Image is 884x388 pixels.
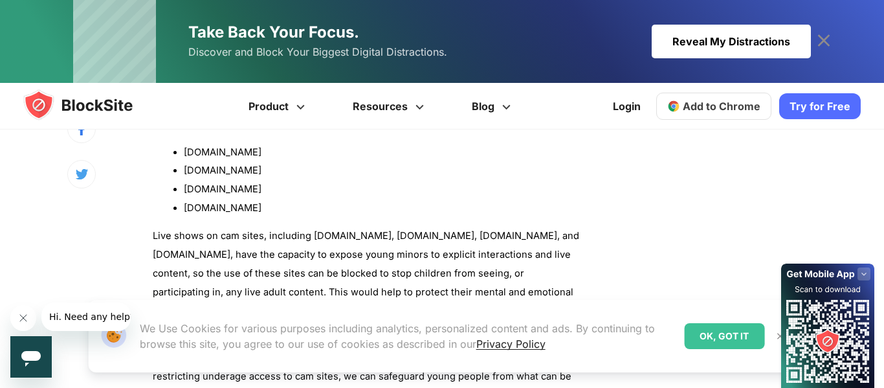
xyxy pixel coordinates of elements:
[10,336,52,378] iframe: Button to launch messaging window
[140,321,674,352] p: We Use Cookies for various purposes including analytics, personalized content and ads. By continu...
[188,43,447,62] span: Discover and Block Your Biggest Digital Distractions.
[771,328,788,345] button: Close
[41,302,131,331] iframe: Message from company
[331,83,450,130] a: Resources
[683,100,760,113] span: Add to Chrome
[188,23,359,41] span: Take Back Your Focus.
[684,323,764,349] div: OK, GOT IT
[184,180,580,199] li: [DOMAIN_NAME]
[23,89,158,120] img: blocksite-icon.5d769676.svg
[184,199,580,218] li: [DOMAIN_NAME]
[656,93,771,120] a: Add to Chrome
[476,337,546,350] a: Privacy Policy
[775,331,785,341] img: Close
[779,93,861,119] a: Try for Free
[10,305,36,331] iframe: Close message
[8,9,93,19] span: Hi. Need any help?
[450,83,536,130] a: Blog
[184,143,580,162] li: [DOMAIN_NAME]
[227,83,331,130] a: Product
[184,161,580,180] li: [DOMAIN_NAME]
[652,25,811,58] div: Reveal My Distractions
[667,100,680,113] img: chrome-icon.svg
[153,227,580,320] p: Live shows on cam sites, including [DOMAIN_NAME], [DOMAIN_NAME], [DOMAIN_NAME], and [DOMAIN_NAME]...
[605,91,648,122] a: Login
